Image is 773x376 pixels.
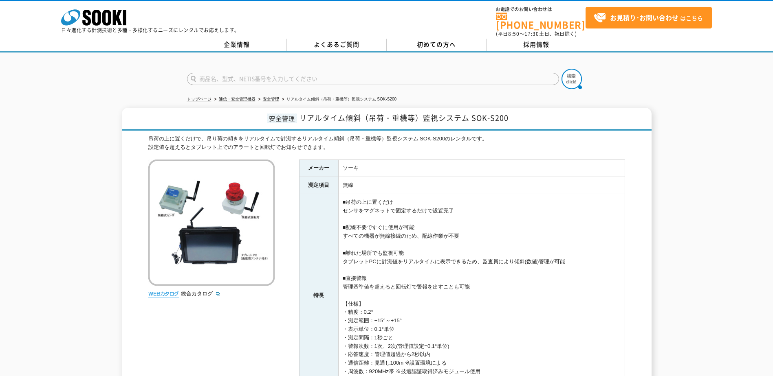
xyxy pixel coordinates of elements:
a: 通信・安全管理機器 [219,97,255,101]
span: (平日 ～ 土日、祝日除く) [496,30,577,37]
a: 初めての方へ [387,39,487,51]
span: 17:30 [524,30,539,37]
img: webカタログ [148,290,179,298]
a: お見積り･お問い合わせはこちら [586,7,712,28]
a: 採用情報 [487,39,586,51]
span: 初めての方へ [417,40,456,49]
img: リアルタイム傾斜（吊荷・重機等）監視システム SOK-S200 [148,160,275,286]
span: リアルタイム傾斜（吊荷・重機等）監視システム SOK-S200 [299,112,509,123]
a: よくあるご質問 [287,39,387,51]
td: 無線 [338,177,625,194]
td: ソーキ [338,160,625,177]
p: 日々進化する計測技術と多種・多様化するニーズにレンタルでお応えします。 [61,28,240,33]
div: 吊荷の上に置くだけで、吊り荷の傾きをリアルタイムで計測するリアルタイム傾斜（吊荷・重機等）監視システム SOK-S200のレンタルです。 設定値を超えるとタブレット上でのアラートと回転灯でお知ら... [148,135,625,152]
span: お電話でのお問い合わせは [496,7,586,12]
th: 測定項目 [299,177,338,194]
img: btn_search.png [562,69,582,89]
a: 総合カタログ [181,291,221,297]
li: リアルタイム傾斜（吊荷・重機等）監視システム SOK-S200 [280,95,397,104]
span: はこちら [594,12,703,24]
span: 安全管理 [267,114,297,123]
th: メーカー [299,160,338,177]
strong: お見積り･お問い合わせ [610,13,678,22]
a: [PHONE_NUMBER] [496,13,586,29]
a: 企業情報 [187,39,287,51]
a: トップページ [187,97,211,101]
span: 8:50 [508,30,520,37]
input: 商品名、型式、NETIS番号を入力してください [187,73,559,85]
a: 安全管理 [263,97,279,101]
